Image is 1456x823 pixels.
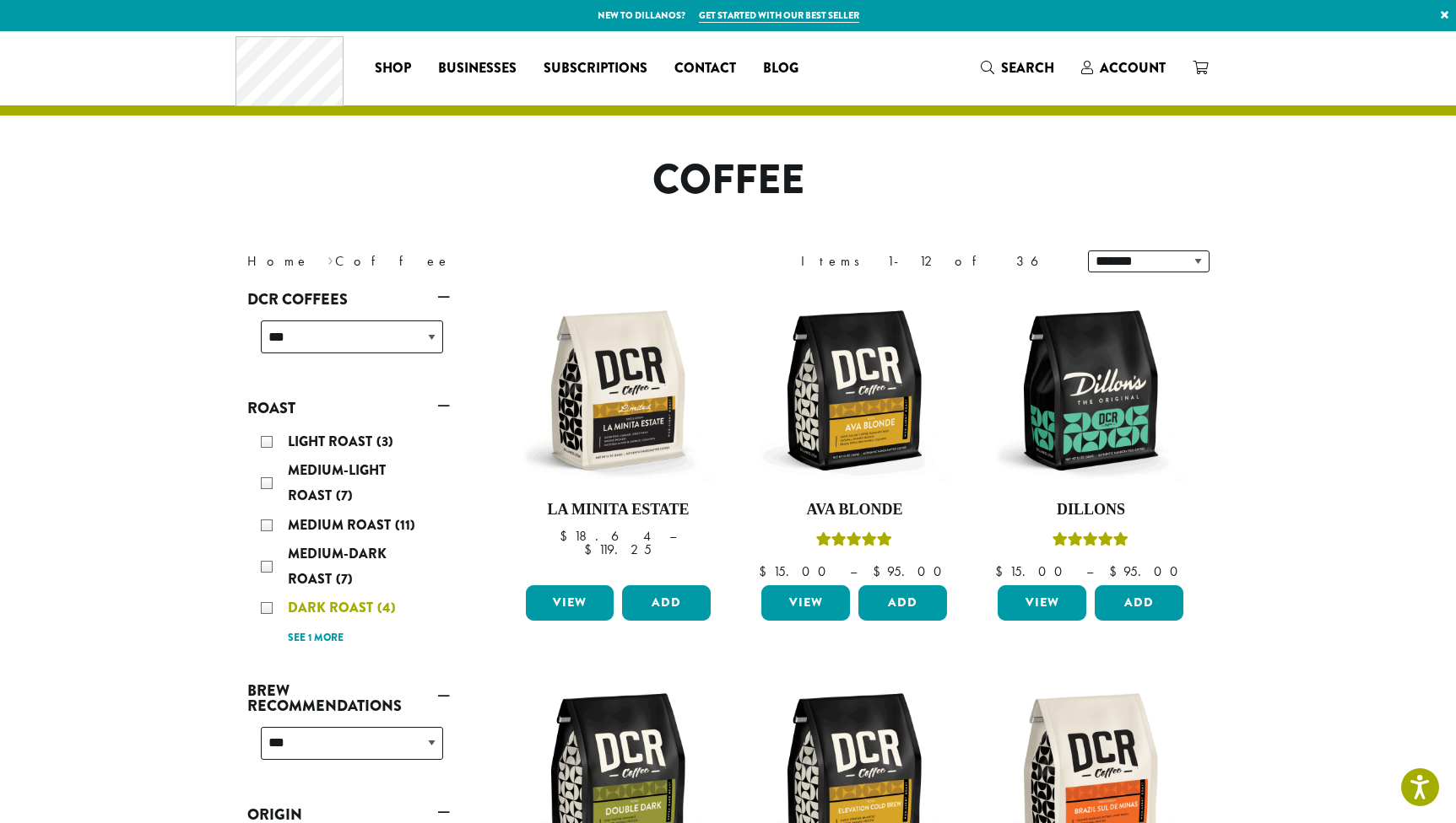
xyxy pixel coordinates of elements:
[759,562,773,580] span: $
[759,562,834,580] bdi: 15.00
[375,58,411,79] span: Shop
[757,501,951,519] h4: Ava Blonde
[1086,562,1093,580] span: –
[247,285,450,314] a: DCR Coffees
[544,58,647,79] span: Subscriptions
[247,676,450,720] a: Brew Recommendations
[288,598,377,617] span: Dark Roast
[993,501,1188,519] h4: Dillons
[560,527,653,545] bdi: 18.64
[858,585,947,621] button: Add
[757,293,951,487] img: DCR-12oz-Ava-Blonde-Stock-scaled.png
[669,527,676,545] span: –
[1095,585,1183,621] button: Add
[699,8,859,23] a: Get started with our best seller
[247,394,450,422] a: Roast
[1001,58,1054,78] span: Search
[247,422,450,656] div: Roast
[327,245,333,272] span: ›
[995,562,1009,580] span: $
[526,585,614,621] a: View
[288,460,386,505] span: Medium-Light Roast
[288,515,395,535] span: Medium Roast
[288,544,387,589] span: Medium-Dark Roast
[967,54,1068,82] a: Search
[395,515,415,535] span: (11)
[1100,58,1166,78] span: Account
[288,630,344,647] a: See 1 more
[801,251,1063,272] div: Items 1-12 of 36
[674,58,736,79] span: Contact
[993,293,1188,578] a: DillonsRated 5.00 out of 5
[584,541,598,558] span: $
[438,58,517,79] span: Businesses
[873,562,887,580] span: $
[816,530,892,555] div: Rated 5.00 out of 5
[235,156,1222,205] h1: Coffee
[1109,562,1186,580] bdi: 95.00
[584,541,652,558] bdi: 119.25
[757,293,951,578] a: Ava BlondeRated 5.00 out of 5
[376,432,393,451] span: (3)
[998,585,1086,621] a: View
[336,569,353,589] span: (7)
[995,562,1070,580] bdi: 15.00
[993,293,1188,487] img: DCR-12oz-Dillons-Stock-scaled.png
[873,562,950,580] bdi: 95.00
[761,585,850,621] a: View
[361,55,425,82] a: Shop
[247,314,450,374] div: DCR Coffees
[560,527,574,545] span: $
[522,293,716,578] a: La Minita Estate
[522,501,716,519] h4: La Minita Estate
[247,251,703,272] nav: Breadcrumb
[850,562,857,580] span: –
[377,598,396,617] span: (4)
[521,293,715,487] img: DCR-12oz-La-Minita-Estate-Stock-scaled.png
[1053,530,1129,555] div: Rated 5.00 out of 5
[1109,562,1123,580] span: $
[763,58,798,79] span: Blog
[336,486,353,505] span: (7)
[247,720,450,780] div: Brew Recommendations
[622,585,711,621] button: Add
[247,252,310,270] a: Home
[288,432,376,451] span: Light Roast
